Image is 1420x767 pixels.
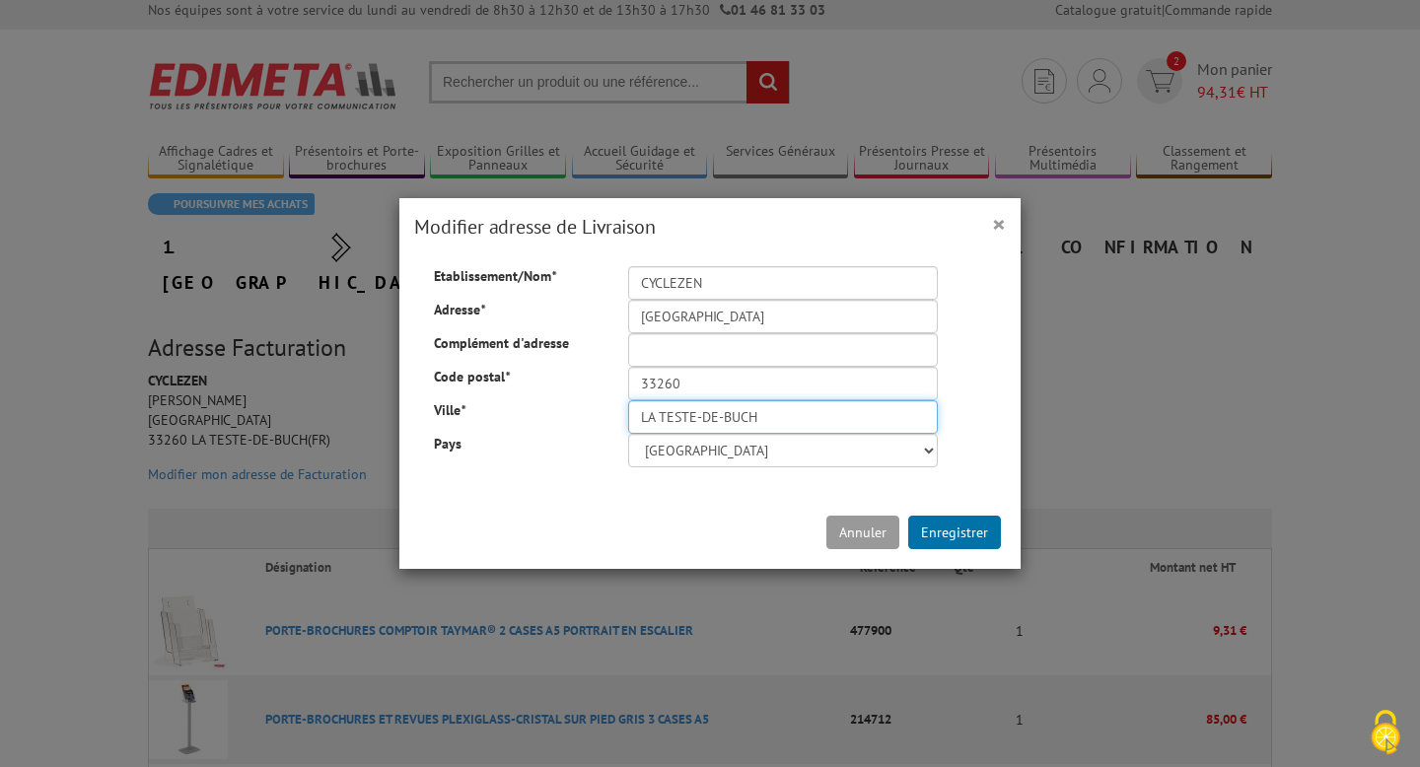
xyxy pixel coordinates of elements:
span: × [992,207,1006,240]
img: Cookies (fenêtre modale) [1361,708,1410,757]
label: Ville [419,400,613,420]
label: Pays [419,434,613,453]
label: Etablissement/Nom [419,266,613,286]
button: Enregistrer [908,516,1001,549]
button: Cookies (fenêtre modale) [1351,700,1420,767]
button: Close [992,211,1006,237]
h4: Modifier adresse de Livraison [414,213,1006,242]
label: Complément d'adresse [419,333,613,353]
label: Adresse [419,300,613,319]
button: Annuler [826,516,899,549]
label: Code postal [419,367,613,386]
